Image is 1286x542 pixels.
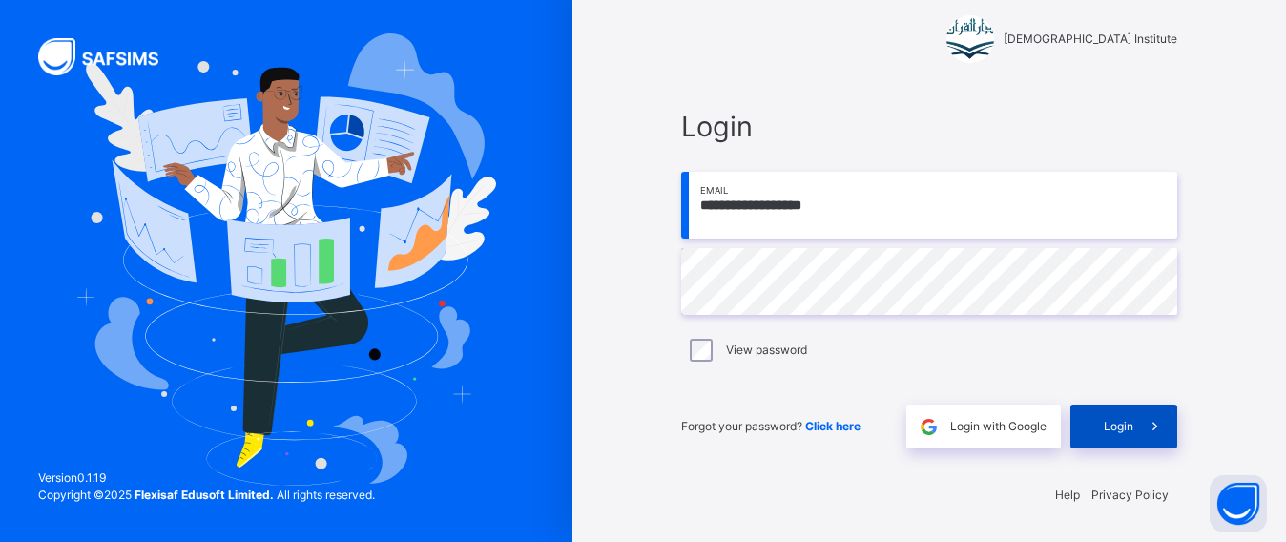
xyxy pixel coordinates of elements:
[950,418,1047,435] span: Login with Google
[805,419,861,433] a: Click here
[38,38,181,75] img: SAFSIMS Logo
[1055,488,1080,502] a: Help
[681,106,1177,147] span: Login
[918,416,940,438] img: google.396cfc9801f0270233282035f929180a.svg
[38,488,375,502] span: Copyright © 2025 All rights reserved.
[76,33,497,486] img: Hero Image
[681,419,861,433] span: Forgot your password?
[1104,418,1133,435] span: Login
[1004,31,1177,48] span: [DEMOGRAPHIC_DATA] Institute
[1091,488,1169,502] a: Privacy Policy
[38,469,375,487] span: Version 0.1.19
[726,342,807,359] label: View password
[1210,475,1267,532] button: Open asap
[135,488,274,502] strong: Flexisaf Edusoft Limited.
